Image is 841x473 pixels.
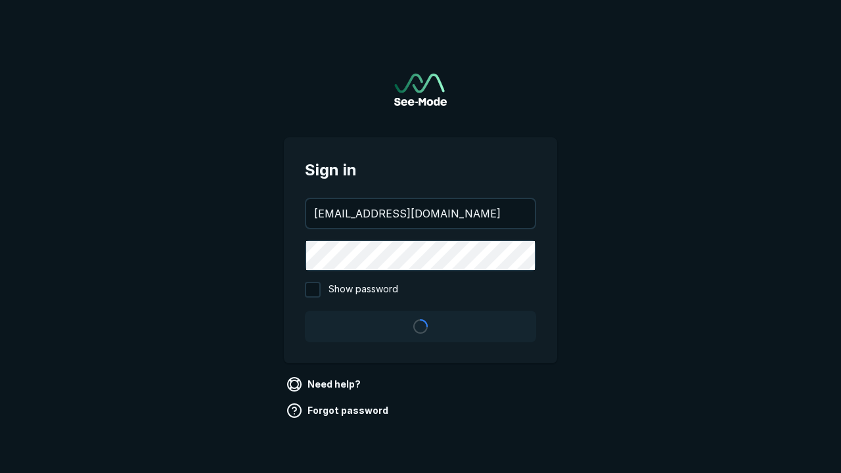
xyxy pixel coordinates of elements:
a: Forgot password [284,400,394,421]
a: Go to sign in [394,74,447,106]
span: Show password [329,282,398,298]
span: Sign in [305,158,536,182]
img: See-Mode Logo [394,74,447,106]
a: Need help? [284,374,366,395]
input: your@email.com [306,199,535,228]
